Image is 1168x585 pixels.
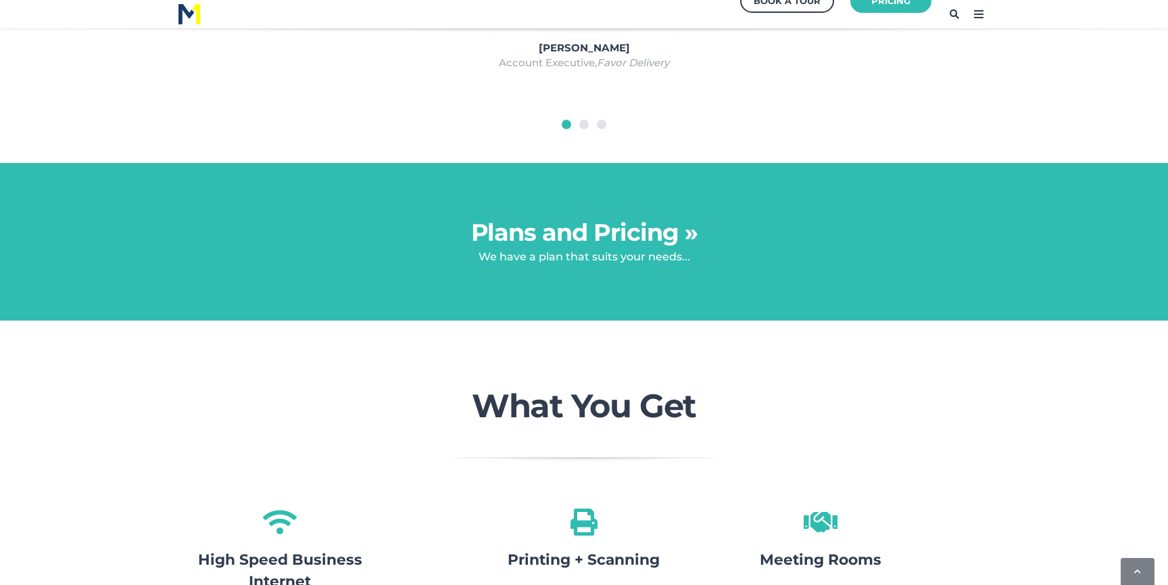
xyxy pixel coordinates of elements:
h2: What You Get [233,388,935,424]
a: Plans and Pricing » [471,218,698,247]
img: M1 Logo - Blue Letters - for Light Backgrounds-2 [178,4,200,24]
button: 2 [579,120,589,129]
h4: Printing + Scanning [483,549,685,571]
p: We have a plan that suits your needs... [178,248,990,266]
h4: Meeting Rooms [719,549,922,571]
strong: [PERSON_NAME] [539,41,630,54]
em: Favor Delivery [597,56,669,69]
button: 3 [597,120,606,129]
p: Account Executive, [178,41,990,71]
button: 1 [562,120,571,129]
